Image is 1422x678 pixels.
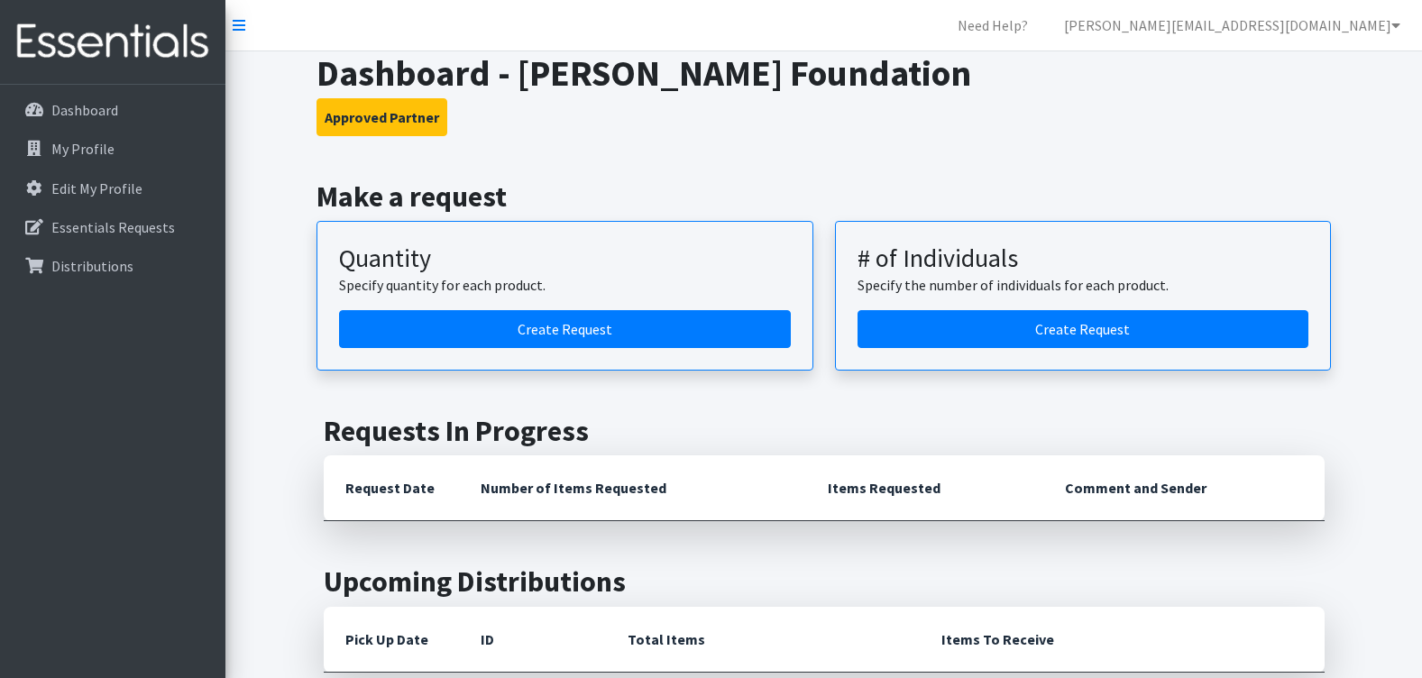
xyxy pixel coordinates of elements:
[7,248,218,284] a: Distributions
[339,310,791,348] a: Create a request by quantity
[339,243,791,274] h3: Quantity
[7,131,218,167] a: My Profile
[858,243,1309,274] h3: # of Individuals
[339,274,791,296] p: Specify quantity for each product.
[324,607,459,673] th: Pick Up Date
[1050,7,1415,43] a: [PERSON_NAME][EMAIL_ADDRESS][DOMAIN_NAME]
[324,414,1325,448] h2: Requests In Progress
[7,12,218,72] img: HumanEssentials
[858,310,1309,348] a: Create a request by number of individuals
[317,179,1331,214] h2: Make a request
[1043,455,1324,521] th: Comment and Sender
[459,455,807,521] th: Number of Items Requested
[920,607,1325,673] th: Items To Receive
[7,209,218,245] a: Essentials Requests
[51,140,115,158] p: My Profile
[51,218,175,236] p: Essentials Requests
[324,564,1325,599] h2: Upcoming Distributions
[459,607,606,673] th: ID
[858,274,1309,296] p: Specify the number of individuals for each product.
[51,179,142,197] p: Edit My Profile
[317,98,447,136] button: Approved Partner
[317,51,1331,95] h1: Dashboard - [PERSON_NAME] Foundation
[7,92,218,128] a: Dashboard
[943,7,1042,43] a: Need Help?
[51,101,118,119] p: Dashboard
[324,455,459,521] th: Request Date
[51,257,133,275] p: Distributions
[606,607,920,673] th: Total Items
[7,170,218,206] a: Edit My Profile
[806,455,1043,521] th: Items Requested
